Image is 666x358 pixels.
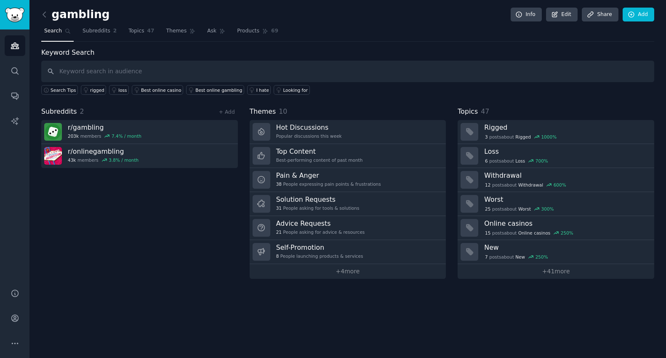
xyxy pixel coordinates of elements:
a: Products69 [234,24,281,42]
a: New7postsaboutNew250% [458,240,654,264]
a: r/gambling203kmembers7.4% / month [41,120,238,144]
a: +41more [458,264,654,279]
a: Topics47 [125,24,157,42]
h3: Loss [484,147,648,156]
div: Best online gambling [195,87,242,93]
h3: Solution Requests [276,195,360,204]
h3: Top Content [276,147,363,156]
label: Keyword Search [41,48,94,56]
span: Topics [128,27,144,35]
div: I hate [256,87,269,93]
a: Solution Requests31People asking for tools & solutions [250,192,446,216]
span: 47 [147,27,155,35]
div: Looking for [283,87,308,93]
span: Loss [515,158,525,164]
div: 3.8 % / month [109,157,139,163]
span: Subreddits [41,107,77,117]
a: Share [582,8,618,22]
div: rigged [90,87,104,93]
h3: r/ onlinegambling [68,147,139,156]
a: Worst25postsaboutWorst300% [458,192,654,216]
span: 47 [481,107,489,115]
a: r/onlinegambling43kmembers3.8% / month [41,144,238,168]
a: Loss6postsaboutLoss700% [458,144,654,168]
span: 8 [276,253,279,259]
button: Search Tips [41,85,78,95]
a: rigged [81,85,106,95]
span: Withdrawal [518,182,543,188]
div: People asking for tools & solutions [276,205,360,211]
div: People expressing pain points & frustrations [276,181,381,187]
div: 1000 % [541,134,557,140]
span: 12 [485,182,490,188]
span: Themes [166,27,187,35]
a: Edit [546,8,578,22]
div: post s about [484,205,554,213]
span: Rigged [515,134,531,140]
a: I hate [247,85,271,95]
a: Online casinos15postsaboutOnline casinos250% [458,216,654,240]
a: Subreddits2 [80,24,120,42]
div: 600 % [554,182,566,188]
span: 2 [113,27,117,35]
div: People launching products & services [276,253,363,259]
h2: gambling [41,8,110,21]
input: Keyword search in audience [41,61,654,82]
div: 7.4 % / month [112,133,141,139]
span: Themes [250,107,276,117]
a: Rigged3postsaboutRigged1000% [458,120,654,144]
img: onlinegambling [44,147,62,165]
a: Best online casino [132,85,183,95]
div: 700 % [535,158,548,164]
span: 203k [68,133,79,139]
h3: r/ gambling [68,123,141,132]
a: loss [109,85,129,95]
h3: Advice Requests [276,219,365,228]
span: 31 [276,205,282,211]
a: +4more [250,264,446,279]
img: gambling [44,123,62,141]
h3: Online casinos [484,219,648,228]
span: 25 [485,206,490,212]
span: Ask [207,27,216,35]
span: Search [44,27,62,35]
a: Add [623,8,654,22]
div: post s about [484,253,549,261]
span: 6 [485,158,488,164]
h3: Pain & Anger [276,171,381,180]
span: 43k [68,157,76,163]
div: post s about [484,181,567,189]
div: 250 % [561,230,573,236]
a: Top ContentBest-performing content of past month [250,144,446,168]
div: People asking for advice & resources [276,229,365,235]
h3: Withdrawal [484,171,648,180]
div: 250 % [535,254,548,260]
span: Subreddits [83,27,110,35]
div: Popular discussions this week [276,133,342,139]
span: 69 [271,27,278,35]
a: + Add [219,109,235,115]
div: post s about [484,157,549,165]
a: Withdrawal12postsaboutWithdrawal600% [458,168,654,192]
div: 300 % [541,206,554,212]
span: 2 [80,107,84,115]
a: Ask [204,24,228,42]
div: loss [118,87,127,93]
span: Topics [458,107,478,117]
h3: Worst [484,195,648,204]
a: Themes [163,24,199,42]
a: Advice Requests21People asking for advice & resources [250,216,446,240]
span: Products [237,27,259,35]
div: post s about [484,133,557,141]
span: 10 [279,107,287,115]
div: post s about [484,229,574,237]
span: 38 [276,181,282,187]
div: members [68,157,139,163]
div: members [68,133,141,139]
span: Worst [518,206,531,212]
a: Looking for [274,85,309,95]
h3: Self-Promotion [276,243,363,252]
a: Search [41,24,74,42]
a: Self-Promotion8People launching products & services [250,240,446,264]
a: Pain & Anger38People expressing pain points & frustrations [250,168,446,192]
